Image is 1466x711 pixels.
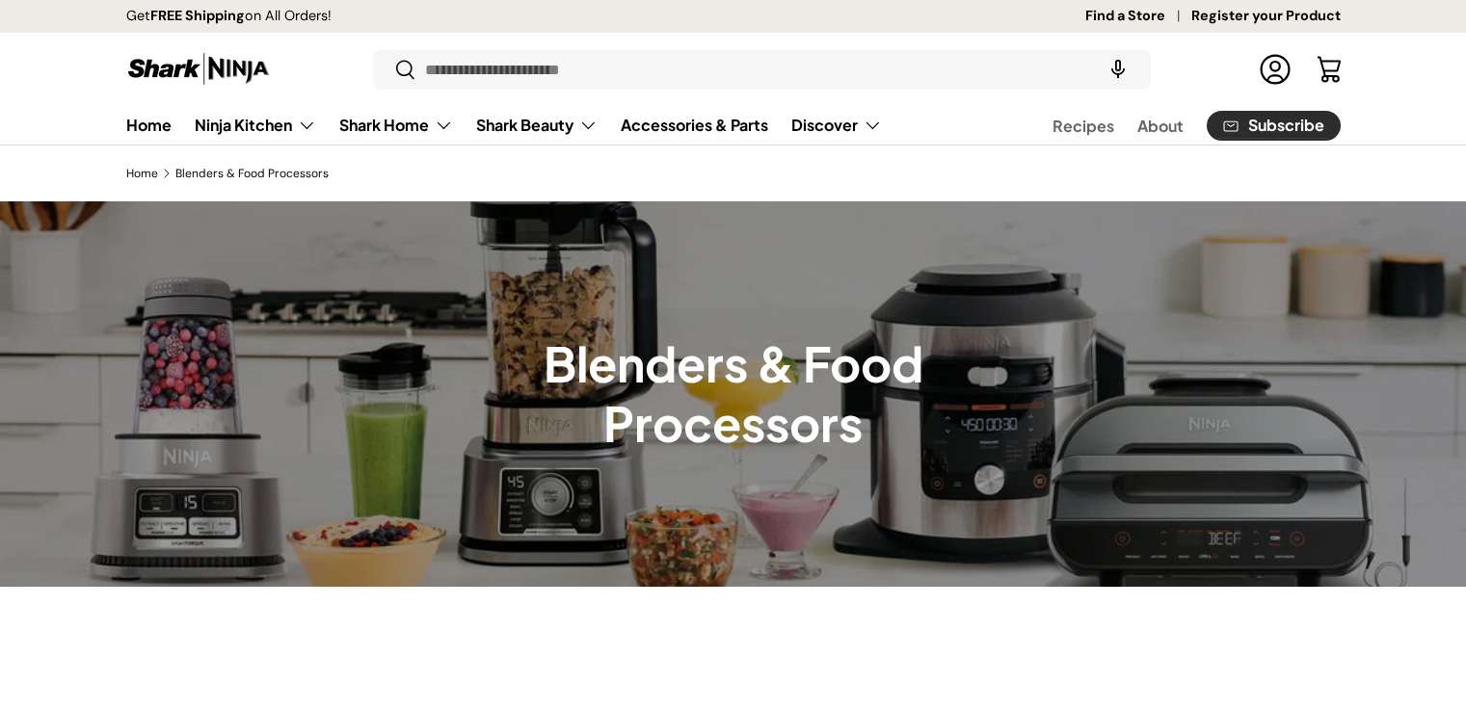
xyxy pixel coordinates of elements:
a: Subscribe [1207,111,1341,141]
a: Shark Home [339,106,453,145]
a: Recipes [1053,107,1114,145]
a: Accessories & Parts [621,106,768,144]
a: About [1137,107,1184,145]
summary: Ninja Kitchen [183,106,328,145]
a: Home [126,106,172,144]
speech-search-button: Search by voice [1087,48,1149,91]
span: Subscribe [1248,118,1324,133]
a: Shark Beauty [476,106,598,145]
p: Get on All Orders! [126,6,332,27]
h1: Blenders & Food Processors [430,334,1037,454]
a: Home [126,168,158,179]
a: Discover [791,106,882,145]
a: Find a Store [1085,6,1191,27]
nav: Secondary [1006,106,1341,145]
a: Ninja Kitchen [195,106,316,145]
nav: Primary [126,106,882,145]
strong: FREE Shipping [150,7,245,24]
img: Shark Ninja Philippines [126,50,271,88]
summary: Shark Beauty [465,106,609,145]
a: Blenders & Food Processors [175,168,329,179]
a: Register your Product [1191,6,1341,27]
nav: Breadcrumbs [126,165,1341,182]
summary: Shark Home [328,106,465,145]
summary: Discover [780,106,893,145]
